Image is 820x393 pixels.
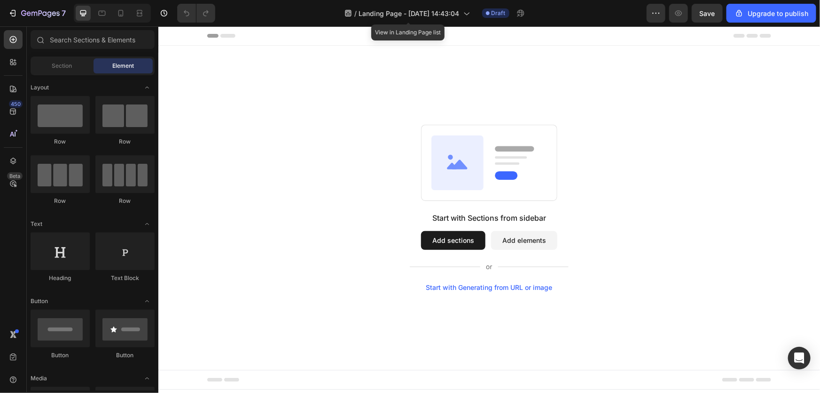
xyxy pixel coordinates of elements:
span: Toggle open [140,217,155,232]
div: Start with Sections from sidebar [274,186,388,197]
span: Section [52,62,72,70]
span: Button [31,297,48,305]
button: Add sections [263,205,327,224]
p: 7 [62,8,66,19]
div: Row [95,197,155,205]
span: Toggle open [140,371,155,386]
span: / [355,8,357,18]
div: Upgrade to publish [734,8,808,18]
span: Media [31,374,47,383]
span: Toggle open [140,294,155,309]
button: Add elements [333,205,399,224]
span: Text [31,220,42,228]
div: Row [31,137,90,146]
div: 450 [9,100,23,108]
div: Button [31,351,90,360]
div: Text Block [95,274,155,282]
div: Undo/Redo [177,4,215,23]
div: Button [95,351,155,360]
span: Landing Page - [DATE] 14:43:04 [359,8,460,18]
button: 7 [4,4,70,23]
span: Element [112,62,134,70]
div: Row [31,197,90,205]
button: Upgrade to publish [726,4,816,23]
div: Heading [31,274,90,282]
div: Row [95,137,155,146]
span: Draft [492,9,506,17]
div: Open Intercom Messenger [788,347,811,369]
input: Search Sections & Elements [31,30,155,49]
div: Start with Generating from URL or image [268,257,394,265]
span: Toggle open [140,80,155,95]
span: Layout [31,83,49,92]
button: Save [692,4,723,23]
iframe: Design area [158,26,820,393]
span: Save [700,9,715,17]
div: Beta [7,172,23,180]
